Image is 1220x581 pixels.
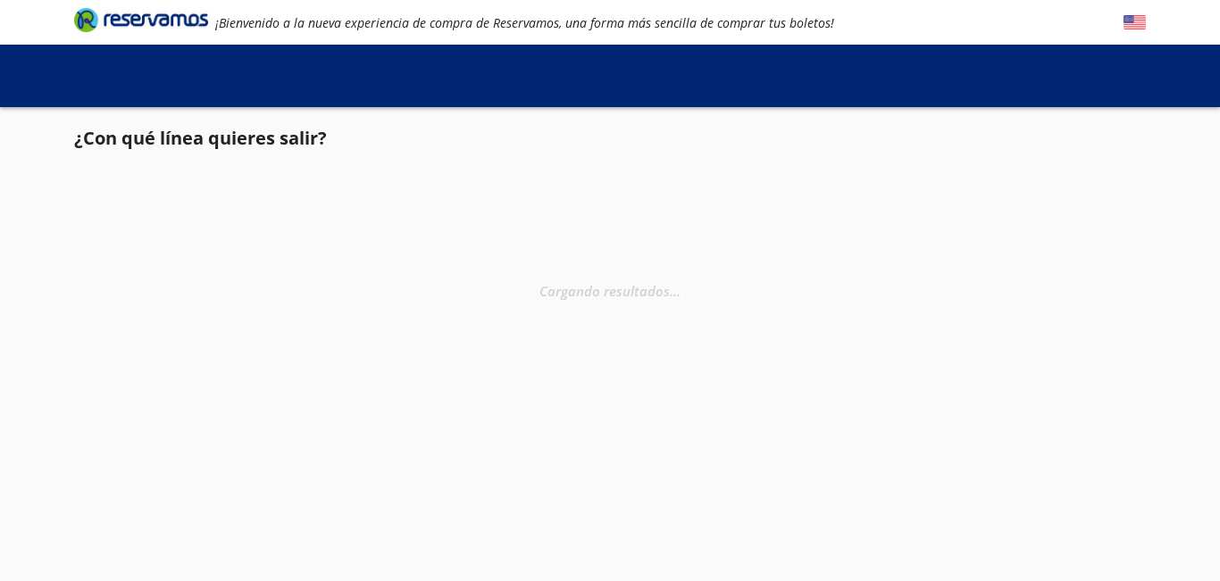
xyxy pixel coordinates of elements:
span: . [677,281,681,299]
p: ¿Con qué línea quieres salir? [74,125,327,152]
a: Brand Logo [74,6,208,38]
span: . [670,281,673,299]
em: Cargando resultados [539,281,681,299]
em: ¡Bienvenido a la nueva experiencia de compra de Reservamos, una forma más sencilla de comprar tus... [215,14,834,31]
span: . [673,281,677,299]
i: Brand Logo [74,6,208,33]
button: English [1124,12,1146,34]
